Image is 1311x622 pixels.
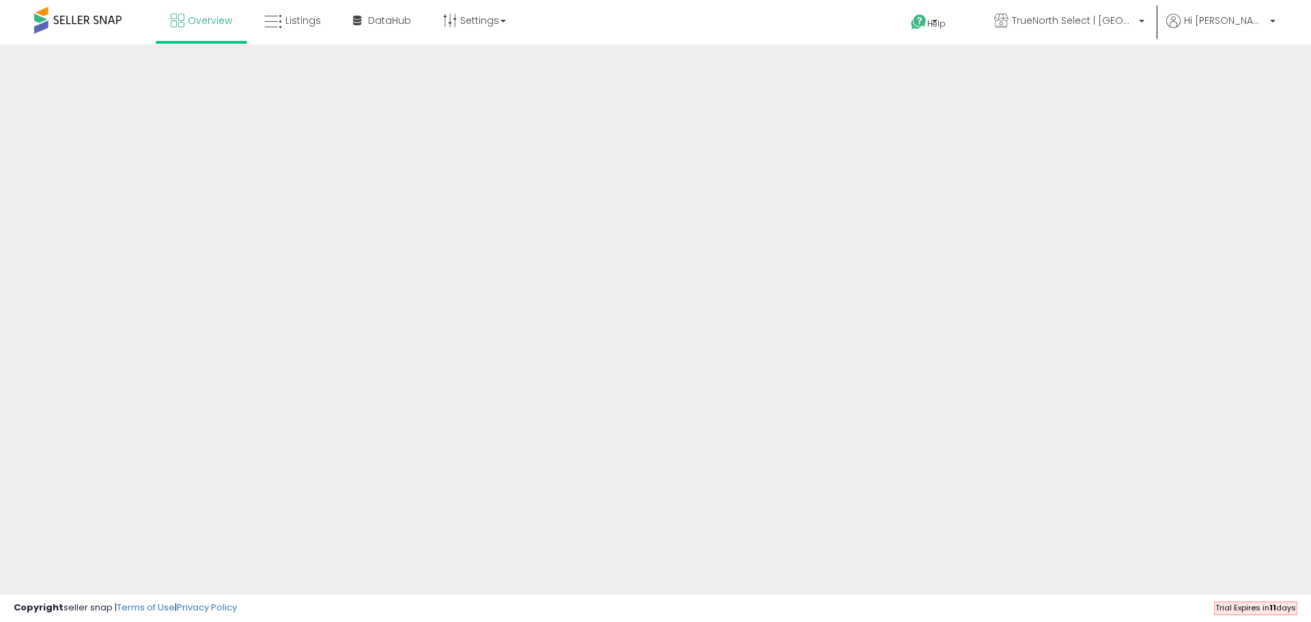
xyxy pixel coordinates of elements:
[1269,602,1276,613] b: 11
[285,14,321,27] span: Listings
[177,601,237,614] a: Privacy Policy
[117,601,175,614] a: Terms of Use
[14,602,237,614] div: seller snap | |
[910,14,927,31] i: Get Help
[927,18,946,29] span: Help
[14,601,64,614] strong: Copyright
[900,3,972,44] a: Help
[1184,14,1266,27] span: Hi [PERSON_NAME]
[1012,14,1135,27] span: TrueNorth Select | [GEOGRAPHIC_DATA]
[1166,14,1275,44] a: Hi [PERSON_NAME]
[368,14,411,27] span: DataHub
[188,14,232,27] span: Overview
[1215,602,1296,613] span: Trial Expires in days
